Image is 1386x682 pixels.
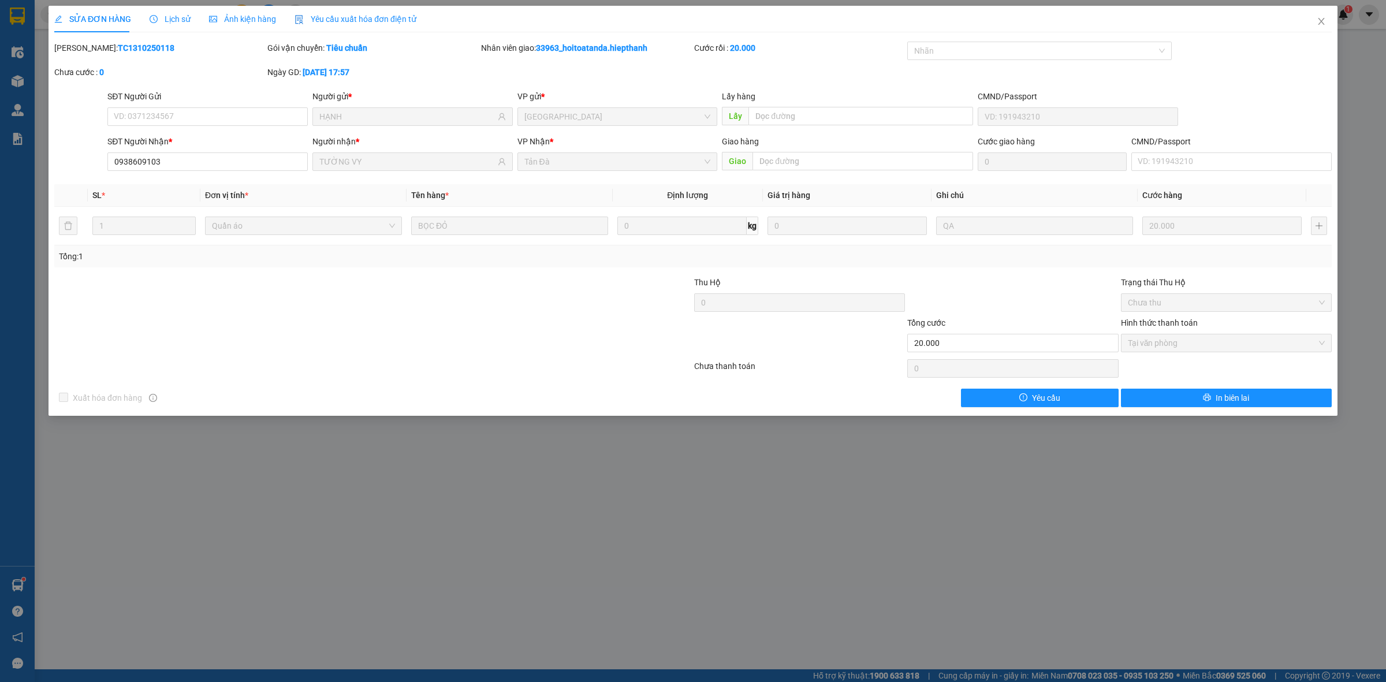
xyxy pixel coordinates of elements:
[481,42,692,54] div: Nhân viên giao:
[150,15,158,23] span: clock-circle
[978,152,1127,171] input: Cước giao hàng
[212,217,395,234] span: Quần áo
[295,15,304,24] img: icon
[267,66,478,79] div: Ngày GD:
[1128,334,1325,352] span: Tại văn phòng
[978,107,1178,126] input: VD: 191943210
[312,90,513,103] div: Người gửi
[936,217,1133,235] input: Ghi Chú
[1019,393,1027,403] span: exclamation-circle
[205,191,248,200] span: Đơn vị tính
[411,217,608,235] input: VD: Bàn, Ghế
[1203,393,1211,403] span: printer
[536,43,647,53] b: 33963_hoitoatanda.hiepthanh
[747,217,758,235] span: kg
[752,152,973,170] input: Dọc đường
[150,14,191,24] span: Lịch sử
[498,158,506,166] span: user
[722,107,748,125] span: Lấy
[748,107,973,125] input: Dọc đường
[517,90,718,103] div: VP gửi
[730,43,755,53] b: 20.000
[961,389,1119,407] button: exclamation-circleYêu cầu
[1142,191,1182,200] span: Cước hàng
[1121,318,1198,327] label: Hình thức thanh toán
[319,110,495,123] input: Tên người gửi
[54,66,265,79] div: Chưa cước :
[209,15,217,23] span: picture
[722,92,755,101] span: Lấy hàng
[1305,6,1337,38] button: Close
[693,360,906,380] div: Chưa thanh toán
[524,153,711,170] span: Tản Đà
[209,14,276,24] span: Ảnh kiện hàng
[326,43,367,53] b: Tiêu chuẩn
[767,191,810,200] span: Giá trị hàng
[319,155,495,168] input: Tên người nhận
[92,191,102,200] span: SL
[312,135,513,148] div: Người nhận
[118,43,174,53] b: TC1310250118
[1216,392,1249,404] span: In biên lai
[1142,217,1302,235] input: 0
[54,15,62,23] span: edit
[411,191,449,200] span: Tên hàng
[517,137,550,146] span: VP Nhận
[694,278,721,287] span: Thu Hộ
[1121,276,1332,289] div: Trạng thái Thu Hộ
[107,135,308,148] div: SĐT Người Nhận
[722,152,752,170] span: Giao
[978,90,1178,103] div: CMND/Passport
[107,90,308,103] div: SĐT Người Gửi
[59,250,535,263] div: Tổng: 1
[295,14,416,24] span: Yêu cầu xuất hóa đơn điện tử
[1032,392,1060,404] span: Yêu cầu
[1317,17,1326,26] span: close
[978,137,1035,146] label: Cước giao hàng
[907,318,945,327] span: Tổng cước
[667,191,708,200] span: Định lượng
[267,42,478,54] div: Gói vận chuyển:
[1128,294,1325,311] span: Chưa thu
[59,217,77,235] button: delete
[1121,389,1332,407] button: printerIn biên lai
[149,394,157,402] span: info-circle
[68,392,147,404] span: Xuất hóa đơn hàng
[694,42,905,54] div: Cước rồi :
[932,184,1138,207] th: Ghi chú
[303,68,349,77] b: [DATE] 17:57
[54,42,265,54] div: [PERSON_NAME]:
[524,108,711,125] span: Tân Châu
[1131,135,1332,148] div: CMND/Passport
[498,113,506,121] span: user
[767,217,927,235] input: 0
[54,14,131,24] span: SỬA ĐƠN HÀNG
[722,137,759,146] span: Giao hàng
[99,68,104,77] b: 0
[1311,217,1327,235] button: plus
